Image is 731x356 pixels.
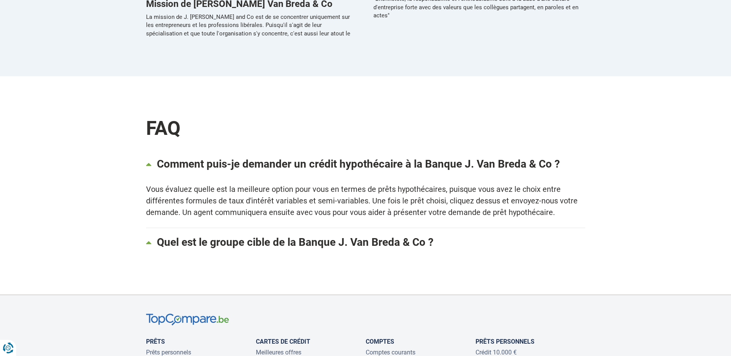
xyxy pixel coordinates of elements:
a: Meilleures offres [256,349,301,356]
div: FAQ [146,115,585,142]
a: Comptes [366,338,394,345]
a: Cartes de Crédit [256,338,310,345]
div: Vous évaluez quelle est la meilleure option pour vous en termes de prêts hypothécaires, puisque v... [146,183,585,218]
a: Prêts personnels [146,349,191,356]
a: Prêts [146,338,165,345]
a: Prêts personnels [476,338,534,345]
a: Crédit 10.000 € [476,349,517,356]
a: Quel est le groupe cible de la Banque J. Van Breda & Co ? [146,228,585,256]
a: Comptes courants [366,349,415,356]
a: Comment puis-je demander un crédit hypothécaire à la Banque J. Van Breda & Co ? [146,150,585,178]
img: TopCompare [146,314,229,326]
